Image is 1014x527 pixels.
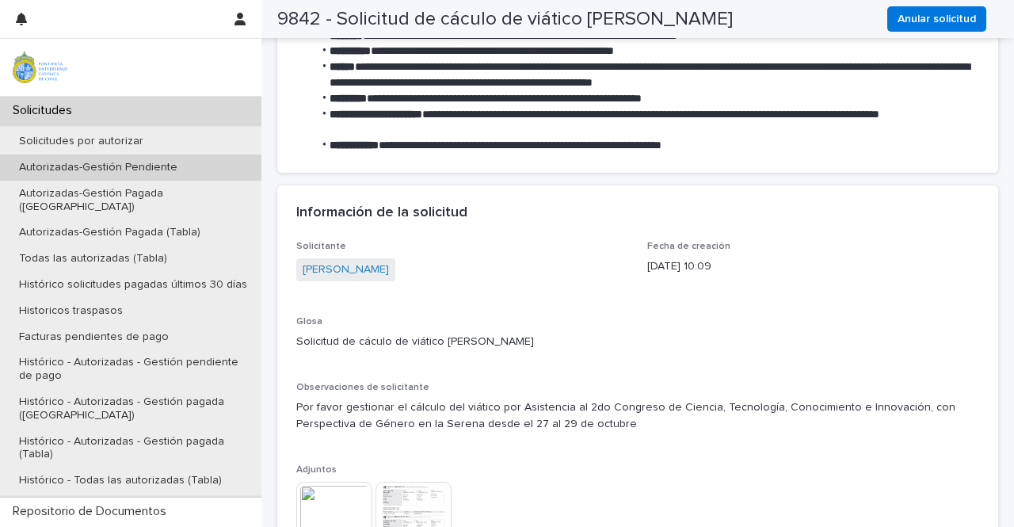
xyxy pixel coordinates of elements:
[6,304,135,318] p: Historicos traspasos
[296,383,429,392] span: Observaciones de solicitante
[6,226,213,239] p: Autorizadas-Gestión Pagada (Tabla)
[6,435,261,462] p: Histórico - Autorizadas - Gestión pagada (Tabla)
[647,258,979,275] p: [DATE] 10:09
[296,399,979,433] p: Por favor gestionar el cálculo del viático por Asistencia al 2do Congreso de Ciencia, Tecnología,...
[6,135,156,148] p: Solicitudes por autorizar
[6,278,260,292] p: Histórico solicitudes pagadas últimos 30 días
[647,242,730,251] span: Fecha de creación
[6,474,234,487] p: Histórico - Todas las autorizadas (Tabla)
[6,187,261,214] p: Autorizadas-Gestión Pagada ([GEOGRAPHIC_DATA])
[296,334,628,350] p: Solicitud de cáculo de viático [PERSON_NAME]
[277,8,733,31] h2: 9842 - Solicitud de cáculo de viático [PERSON_NAME]
[6,504,179,519] p: Repositorio de Documentos
[296,317,322,327] span: Glosa
[6,161,190,174] p: Autorizadas-Gestión Pendiente
[13,52,67,83] img: iqsleoUpQLaG7yz5l0jK
[898,11,976,27] span: Anular solicitud
[6,252,180,265] p: Todas las autorizadas (Tabla)
[6,356,261,383] p: Histórico - Autorizadas - Gestión pendiente de pago
[6,395,261,422] p: Histórico - Autorizadas - Gestión pagada ([GEOGRAPHIC_DATA])
[296,242,346,251] span: Solicitante
[303,262,389,278] a: [PERSON_NAME]
[296,204,467,222] h2: Información de la solicitud
[6,330,181,344] p: Facturas pendientes de pago
[296,465,337,475] span: Adjuntos
[6,103,85,118] p: Solicitudes
[887,6,986,32] button: Anular solicitud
